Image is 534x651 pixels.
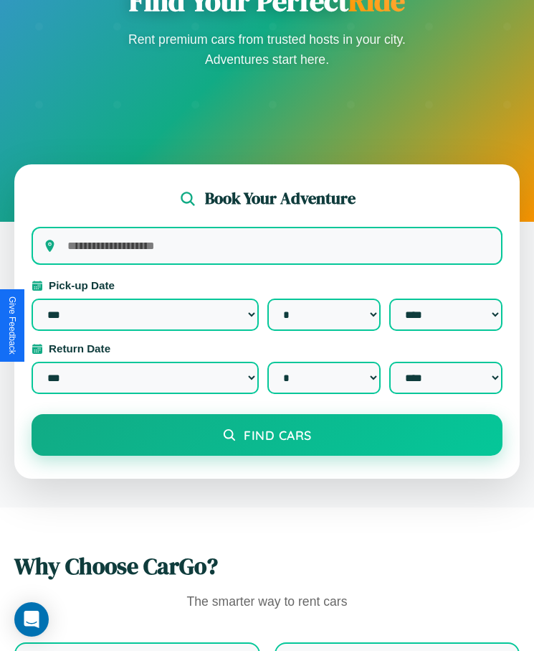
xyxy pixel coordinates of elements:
[14,602,49,637] div: Open Intercom Messenger
[32,414,502,456] button: Find Cars
[7,296,17,355] div: Give Feedback
[32,342,502,355] label: Return Date
[14,591,520,614] p: The smarter way to rent cars
[32,279,502,291] label: Pick-up Date
[14,551,520,582] h2: Why Choose CarGo?
[205,187,356,210] h2: Book Your Adventure
[124,29,411,70] p: Rent premium cars from trusted hosts in your city. Adventures start here.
